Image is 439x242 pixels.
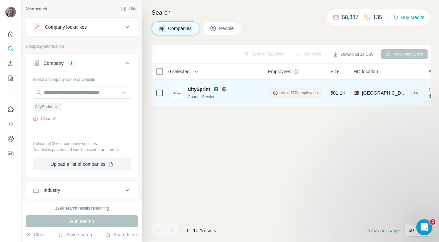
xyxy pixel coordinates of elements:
[373,13,382,21] p: 135
[5,147,16,159] button: Feedback
[186,228,196,233] span: 1 - 1
[33,141,131,147] p: Upload a CSV of company websites.
[354,68,378,75] span: HQ location
[168,25,192,32] span: Companies
[26,43,138,49] p: Company information
[354,90,359,96] span: 🇬🇧
[331,90,346,96] span: 501-1K
[5,118,16,130] button: Use Surfe API
[26,55,138,74] button: Company1
[342,13,358,21] p: 58,387
[186,228,216,233] span: results
[152,8,431,17] h4: Search
[213,87,219,92] img: LinkedIn logo
[188,94,260,100] div: Courier Service
[35,104,52,110] span: CitySprint
[45,24,87,30] div: Company lookalikes
[188,86,210,93] span: CitySprint
[5,28,16,40] button: Quick start
[105,231,138,238] button: Share filters
[68,60,75,66] div: 1
[43,187,60,194] div: Industry
[5,43,16,55] button: Search
[116,4,142,14] button: Hide
[196,228,200,233] span: of
[33,116,56,122] button: Clear all
[43,60,64,67] div: Company
[305,153,439,217] iframe: Intercom notifications message
[362,90,408,96] span: [GEOGRAPHIC_DATA], [GEOGRAPHIC_DATA]
[281,90,318,96] span: View 670 employees
[367,227,399,234] span: Rows per page
[430,219,435,225] span: 2
[26,6,47,12] div: New search
[168,68,190,75] span: 0 selected
[33,147,131,153] p: Your list is private and won't be saved or shared.
[219,25,235,32] span: People
[411,90,421,96] div: + 4
[409,227,414,234] p: 60
[5,7,16,17] img: Avatar
[416,219,432,235] iframe: Intercom live chat
[5,72,16,84] button: My lists
[328,49,378,59] button: Download as CSV
[172,88,182,98] img: Logo of CitySprint
[26,182,138,198] button: Industry
[33,158,131,170] button: Upload a list of companies
[33,74,131,83] div: Select a company name or website
[58,231,92,238] button: Save search
[331,68,340,75] span: Size
[5,133,16,145] button: Dashboard
[268,88,323,98] button: View 670 employees
[268,68,291,75] span: Employees
[26,231,45,238] button: Clear
[26,19,138,35] button: Company lookalikes
[5,103,16,115] button: Use Surfe on LinkedIn
[5,57,16,70] button: Enrich CSV
[393,13,424,22] button: Buy credits
[200,228,202,233] span: 1
[55,205,109,211] div: 1999 search results remaining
